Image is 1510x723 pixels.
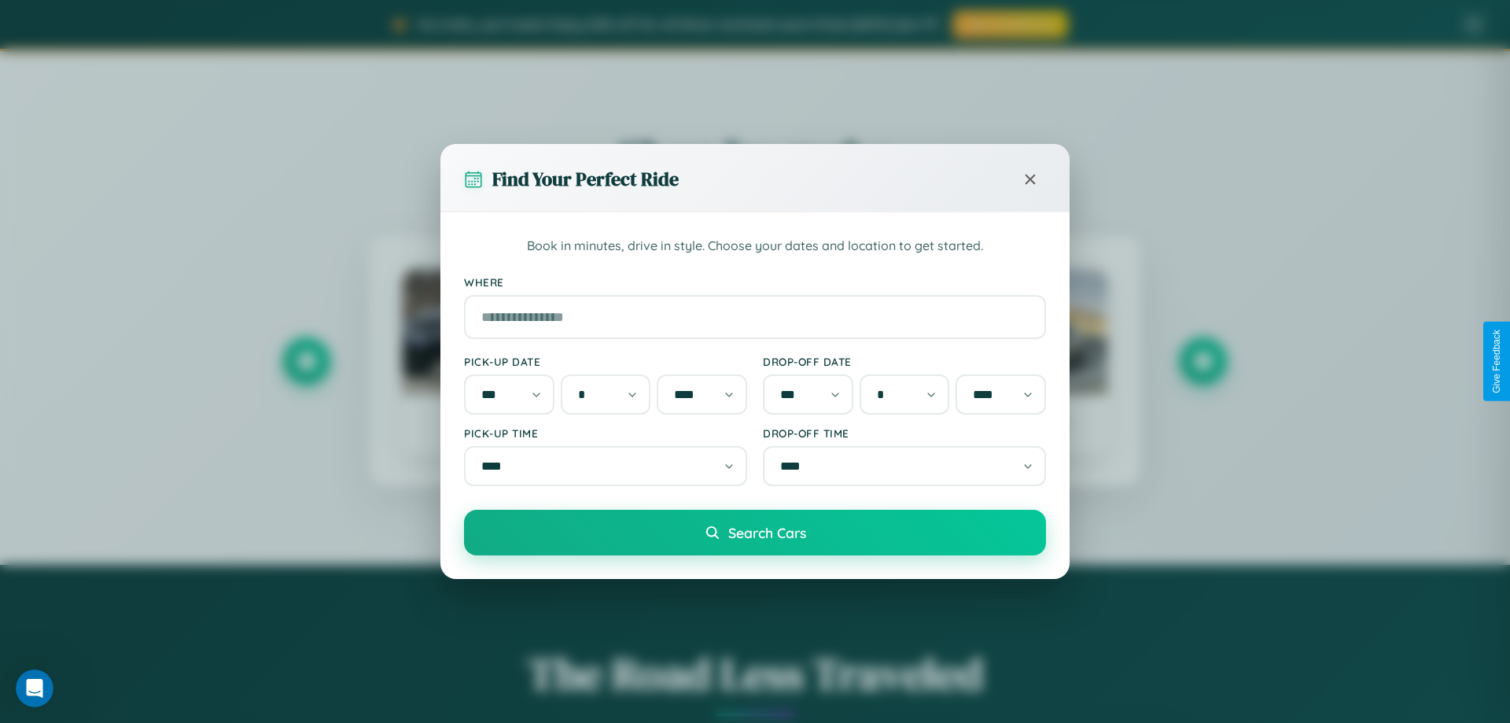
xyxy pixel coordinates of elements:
label: Pick-up Date [464,355,747,368]
label: Pick-up Time [464,426,747,440]
label: Drop-off Time [763,426,1046,440]
span: Search Cars [728,524,806,541]
button: Search Cars [464,510,1046,555]
label: Where [464,275,1046,289]
p: Book in minutes, drive in style. Choose your dates and location to get started. [464,236,1046,256]
label: Drop-off Date [763,355,1046,368]
h3: Find Your Perfect Ride [492,166,679,192]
